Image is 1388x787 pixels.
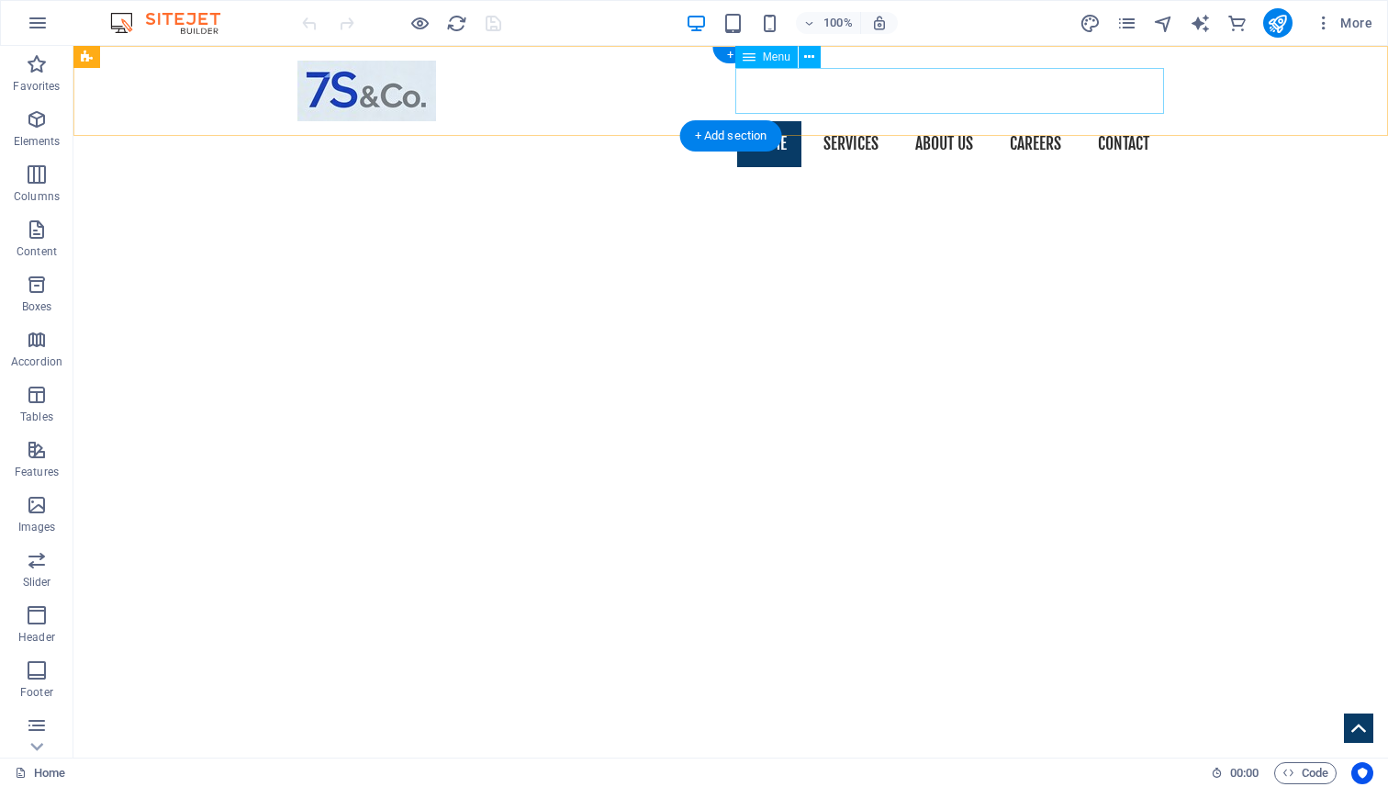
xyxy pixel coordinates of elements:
[1263,8,1293,38] button: publish
[1243,766,1246,780] span: :
[23,575,51,590] p: Slider
[712,47,748,63] div: +
[18,630,55,645] p: Header
[1282,762,1328,784] span: Code
[14,134,61,149] p: Elements
[796,12,861,34] button: 100%
[1116,12,1138,34] button: pages
[871,15,888,31] i: On resize automatically adjust zoom level to fit chosen device.
[1267,13,1288,34] i: Publish
[11,354,62,369] p: Accordion
[1226,13,1248,34] i: Commerce
[14,189,60,204] p: Columns
[445,12,467,34] button: reload
[1274,762,1337,784] button: Code
[763,51,790,62] span: Menu
[20,685,53,700] p: Footer
[680,120,782,152] div: + Add section
[15,465,59,479] p: Features
[1226,12,1248,34] button: commerce
[446,13,467,34] i: Reload page
[17,244,57,259] p: Content
[409,12,431,34] button: Click here to leave preview mode and continue editing
[1190,13,1211,34] i: AI Writer
[15,762,65,784] a: Click to cancel selection. Double-click to open Pages
[1351,762,1373,784] button: Usercentrics
[823,12,853,34] h6: 100%
[1211,762,1259,784] h6: Session time
[106,12,243,34] img: Editor Logo
[1116,13,1137,34] i: Pages (Ctrl+Alt+S)
[22,299,52,314] p: Boxes
[1153,13,1174,34] i: Navigator
[1080,12,1102,34] button: design
[13,79,60,94] p: Favorites
[1153,12,1175,34] button: navigator
[1230,762,1259,784] span: 00 00
[1190,12,1212,34] button: text_generator
[1315,14,1372,32] span: More
[1080,13,1101,34] i: Design (Ctrl+Alt+Y)
[20,410,53,424] p: Tables
[1307,8,1380,38] button: More
[18,520,56,534] p: Images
